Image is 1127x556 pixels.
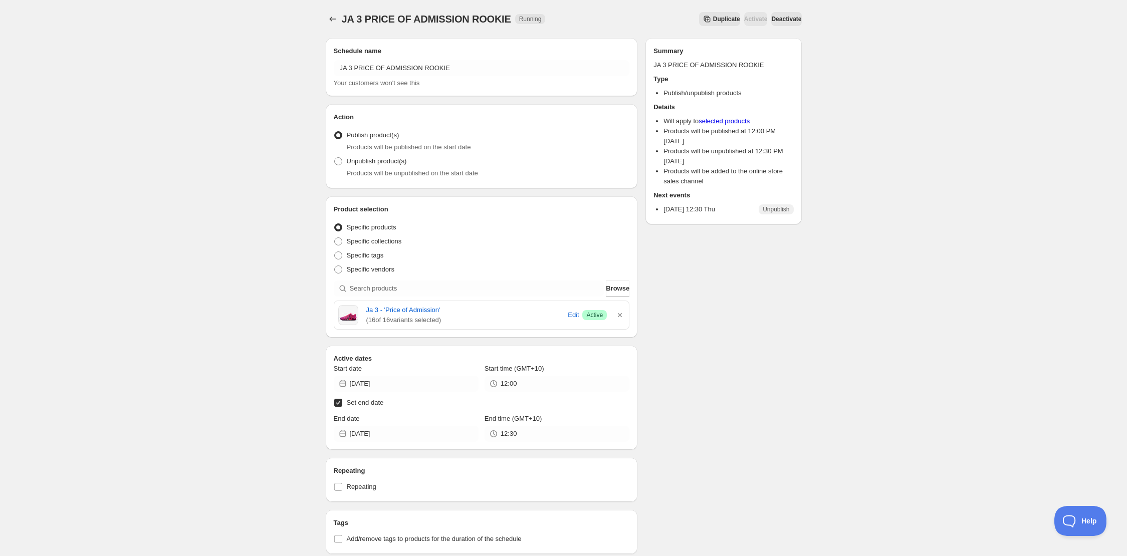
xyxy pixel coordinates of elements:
span: Your customers won't see this [334,79,420,87]
span: Unpublish product(s) [347,157,407,165]
h2: Action [334,112,630,122]
li: Publish/unpublish products [663,88,793,98]
span: ( 16 of 16 variants selected) [366,315,565,325]
button: Browse [606,281,629,297]
button: Edit [566,307,580,323]
h2: Summary [653,46,793,56]
span: Publish product(s) [347,131,399,139]
p: JA 3 PRICE OF ADMISSION ROOKIE [653,60,793,70]
span: Start time (GMT+10) [485,365,544,372]
a: selected products [699,117,750,125]
input: Search products [350,281,604,297]
h2: Active dates [334,354,630,364]
span: Deactivate [771,15,801,23]
h2: Next events [653,190,793,200]
span: Start date [334,365,362,372]
h2: Tags [334,518,630,528]
span: Repeating [347,483,376,490]
li: Products will be unpublished at 12:30 PM [DATE] [663,146,793,166]
button: Deactivate [771,12,801,26]
li: Products will be added to the online store sales channel [663,166,793,186]
span: End time (GMT+10) [485,415,542,422]
span: Specific products [347,223,396,231]
span: Specific vendors [347,265,394,273]
a: Ja 3 - 'Price of Admission' [366,305,565,315]
span: Unpublish [763,205,789,213]
button: Schedules [326,12,340,26]
span: Specific collections [347,237,402,245]
h2: Repeating [334,466,630,476]
p: [DATE] 12:30 Thu [663,204,715,214]
span: Running [519,15,542,23]
span: Duplicate [713,15,740,23]
h2: Product selection [334,204,630,214]
h2: Type [653,74,793,84]
li: Will apply to [663,116,793,126]
span: Edit [568,310,579,320]
span: JA 3 PRICE OF ADMISSION ROOKIE [342,14,511,25]
span: Add/remove tags to products for the duration of the schedule [347,535,522,542]
span: Specific tags [347,251,384,259]
span: Products will be published on the start date [347,143,471,151]
h2: Schedule name [334,46,630,56]
span: Browse [606,284,629,294]
span: End date [334,415,360,422]
span: Active [586,311,603,319]
iframe: Toggle Customer Support [1054,506,1107,536]
span: Products will be unpublished on the start date [347,169,478,177]
span: Set end date [347,399,384,406]
li: Products will be published at 12:00 PM [DATE] [663,126,793,146]
h2: Details [653,102,793,112]
button: Secondary action label [699,12,740,26]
